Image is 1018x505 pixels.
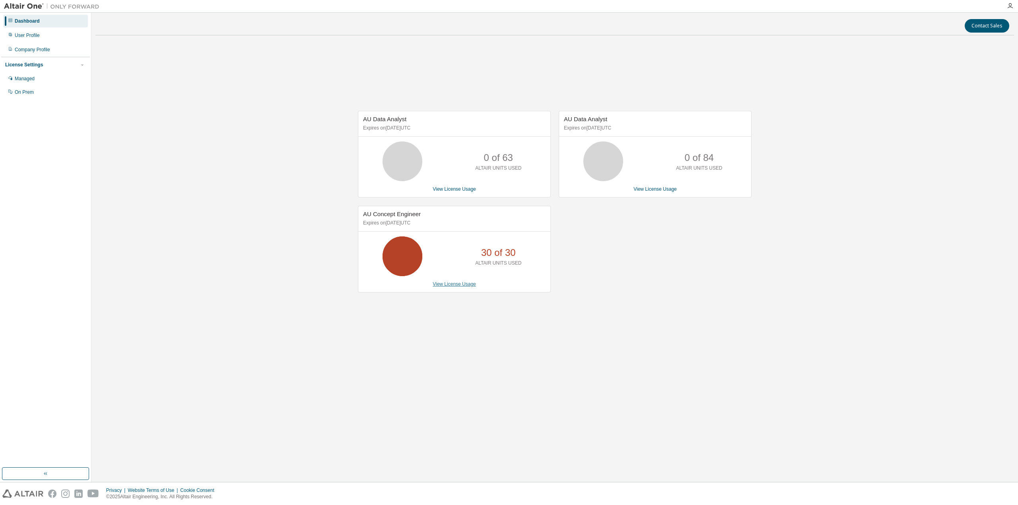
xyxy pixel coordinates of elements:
img: altair_logo.svg [2,490,43,498]
p: 0 of 84 [685,151,714,164]
div: Privacy [106,487,128,493]
span: AU Data Analyst [363,116,406,122]
a: View License Usage [433,186,476,192]
div: Dashboard [15,18,40,24]
img: Altair One [4,2,103,10]
a: View License Usage [633,186,677,192]
div: On Prem [15,89,34,95]
p: ALTAIR UNITS USED [475,165,521,172]
span: AU Concept Engineer [363,211,421,217]
p: Expires on [DATE] UTC [564,125,744,132]
button: Contact Sales [965,19,1009,33]
p: © 2025 Altair Engineering, Inc. All Rights Reserved. [106,493,219,500]
div: Cookie Consent [180,487,219,493]
img: facebook.svg [48,490,56,498]
span: AU Data Analyst [564,116,607,122]
a: View License Usage [433,281,476,287]
p: Expires on [DATE] UTC [363,220,544,226]
p: 0 of 63 [484,151,513,164]
p: 30 of 30 [481,246,516,259]
div: Managed [15,75,35,82]
img: instagram.svg [61,490,70,498]
p: ALTAIR UNITS USED [676,165,722,172]
img: linkedin.svg [74,490,83,498]
div: User Profile [15,32,40,39]
p: ALTAIR UNITS USED [475,260,521,267]
div: Company Profile [15,46,50,53]
p: Expires on [DATE] UTC [363,125,544,132]
div: Website Terms of Use [128,487,180,493]
img: youtube.svg [87,490,99,498]
div: License Settings [5,62,43,68]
